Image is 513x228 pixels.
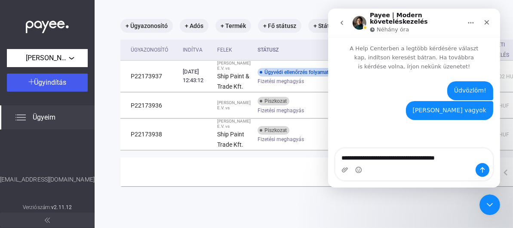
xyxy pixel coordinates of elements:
td: P22173938 [120,119,179,150]
div: Piszkozat [258,97,289,105]
strong: Ship Paint & Trade Kft. [217,73,249,90]
mat-chip: + Termék [215,19,251,33]
div: Felek [217,45,251,55]
mat-chip: + Fő státusz [258,19,301,33]
img: arrow-double-left-grey.svg [45,218,50,223]
button: Ügyindítás [7,74,88,92]
iframe: Intercom live chat [479,194,500,215]
td: P22173937 [120,61,179,92]
span: Ügyindítás [34,78,67,86]
span: Fizetési meghagyás [258,76,304,86]
div: [PERSON_NAME] E.V. vs [217,119,251,129]
td: P22173936 [120,92,179,118]
div: Ügyvédi ellenőrzés folyamatban [258,68,340,77]
div: [DATE] 12:43:12 [183,68,210,85]
img: white-payee-white-dot.svg [26,16,69,34]
button: [PERSON_NAME] E.V. [7,49,88,67]
div: [PERSON_NAME] E.V. vs [217,61,251,71]
div: Ügyazonosító [131,45,168,55]
span: Ügyeim [33,112,55,123]
span: [PERSON_NAME] E.V. [26,53,69,63]
iframe: Intercom live chat [328,9,500,188]
strong: v2.11.12 [51,204,72,210]
th: Státusz [254,40,398,61]
mat-chip: + Ügyazonosító [120,19,173,33]
div: Felek [217,45,232,55]
div: Indítva [183,45,210,55]
mat-chip: + Adós [180,19,209,33]
img: plus-white.svg [28,79,34,85]
div: Indítva [183,45,203,55]
div: Piszkozat [258,126,289,135]
span: Fizetési meghagyás [258,134,304,145]
div: Ügyazonosító [131,45,176,55]
img: list.svg [15,112,26,123]
div: [PERSON_NAME] E.V. vs [217,100,251,111]
strong: Ship Paint Trade Kft. [217,131,244,148]
mat-chip: + Státusz [308,19,344,33]
span: Fizetési meghagyás [258,105,304,116]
